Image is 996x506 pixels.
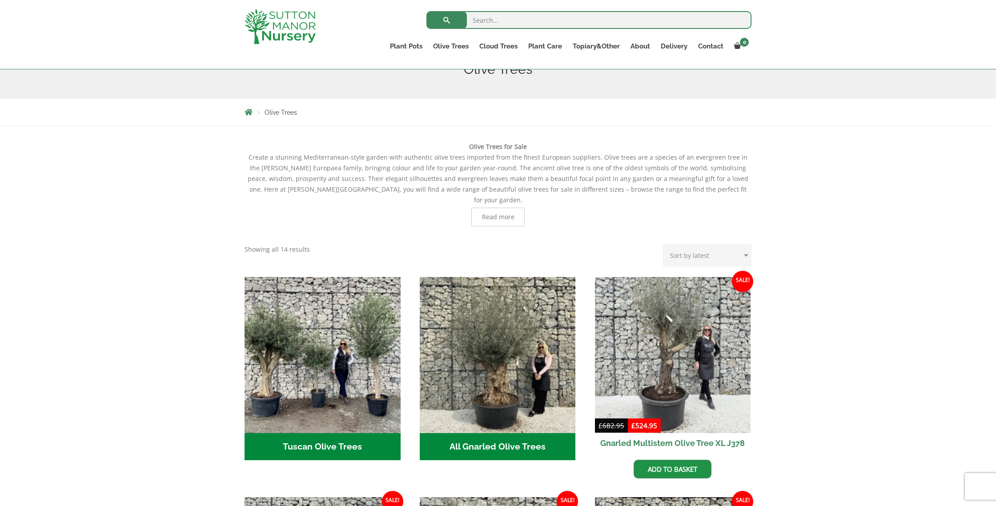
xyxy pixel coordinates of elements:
img: All Gnarled Olive Trees [420,277,576,433]
input: Search... [426,11,751,29]
a: Olive Trees [428,40,474,52]
bdi: 682.95 [598,421,624,430]
select: Shop order [663,244,751,266]
span: £ [598,421,602,430]
h2: Gnarled Multistem Olive Tree XL J378 [595,433,751,453]
span: Olive Trees [265,109,297,116]
h1: Olive Trees [245,61,751,77]
span: Sale! [732,271,753,292]
h2: Tuscan Olive Trees [245,433,401,461]
b: Olive Trees for Sale [469,142,527,151]
nav: Breadcrumbs [245,108,751,116]
a: Visit product category Tuscan Olive Trees [245,277,401,460]
a: Cloud Trees [474,40,523,52]
a: Visit product category All Gnarled Olive Trees [420,277,576,460]
a: Plant Care [523,40,567,52]
span: 0 [740,38,749,47]
p: Showing all 14 results [245,244,310,255]
span: £ [631,421,635,430]
bdi: 524.95 [631,421,657,430]
a: Plant Pots [385,40,428,52]
a: Sale! Gnarled Multistem Olive Tree XL J378 [595,277,751,453]
img: logo [245,9,316,44]
img: Tuscan Olive Trees [245,277,401,433]
div: Create a stunning Mediterranean-style garden with authentic olive trees imported from the finest ... [245,141,751,226]
a: Contact [693,40,729,52]
a: Delivery [655,40,693,52]
a: Topiary&Other [567,40,625,52]
a: Add to basket: “Gnarled Multistem Olive Tree XL J378” [634,460,711,478]
span: Read more [482,214,514,220]
a: 0 [729,40,751,52]
img: Gnarled Multistem Olive Tree XL J378 [595,277,751,433]
h2: All Gnarled Olive Trees [420,433,576,461]
a: About [625,40,655,52]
